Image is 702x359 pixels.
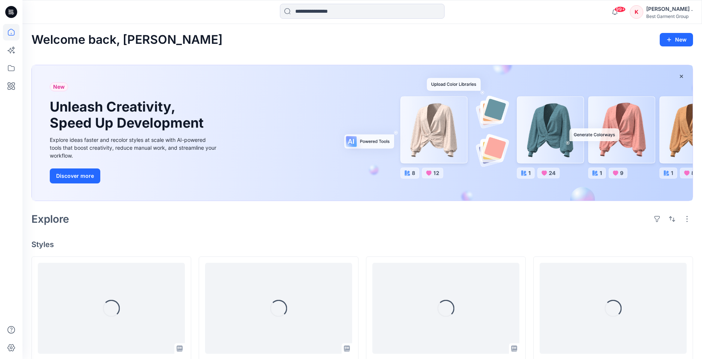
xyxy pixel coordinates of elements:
[630,5,643,19] div: K
[50,168,100,183] button: Discover more
[50,136,218,159] div: Explore ideas faster and recolor styles at scale with AI-powered tools that boost creativity, red...
[660,33,693,46] button: New
[31,33,223,47] h2: Welcome back, [PERSON_NAME]
[50,168,218,183] a: Discover more
[614,6,626,12] span: 99+
[31,213,69,225] h2: Explore
[646,4,693,13] div: [PERSON_NAME] .
[31,240,693,249] h4: Styles
[53,82,65,91] span: New
[646,13,693,19] div: Best Garment Group
[50,99,207,131] h1: Unleash Creativity, Speed Up Development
